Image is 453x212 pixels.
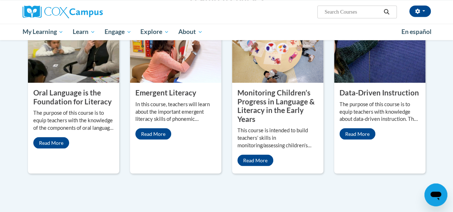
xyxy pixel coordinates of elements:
property: Monitoring Children’s Progress in Language & Literacy in the Early Years [237,88,315,123]
img: Emergent Literacy [130,11,221,83]
p: The purpose of this course is to equip teachers with knowledge about data-driven instruction. The... [339,100,420,123]
span: Explore [140,28,169,36]
property: Data-Driven Instruction [339,88,419,97]
property: Oral Language is the Foundation for Literacy [33,88,112,105]
img: Cox Campus [23,5,103,18]
span: About [178,28,203,36]
span: En español [401,28,432,35]
span: Learn [73,28,95,36]
p: In this course, teachers will learn about the important emergent literacy skills of phonemic awar... [135,100,216,123]
a: About [174,24,207,40]
p: The purpose of this course is to equip teachers with the knowledge of the components of oral lang... [33,109,114,132]
a: Engage [100,24,136,40]
a: Read More [237,154,273,166]
input: Search Courses [324,8,381,16]
a: Learn [68,24,100,40]
a: Read More [33,137,69,148]
img: Monitoring Children’s Progress in Language & Literacy in the Early Years [232,11,323,83]
span: My Learning [22,28,63,36]
button: Search [381,8,392,16]
a: Read More [339,128,375,139]
img: Oral Language is the Foundation for Literacy [28,11,119,83]
p: This course is intended to build teachers’ skills in monitoring/assessing children’s developmenta... [237,127,318,149]
img: Data-Driven Instruction [334,11,425,83]
a: Explore [136,24,174,40]
property: Emergent Literacy [135,88,196,97]
button: Account Settings [409,5,431,17]
a: My Learning [18,24,68,40]
div: Main menu [17,24,436,40]
a: Cox Campus [23,5,151,18]
a: Read More [135,128,171,139]
a: En español [397,24,436,39]
iframe: Button to launch messaging window [424,183,447,206]
span: Engage [105,28,131,36]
